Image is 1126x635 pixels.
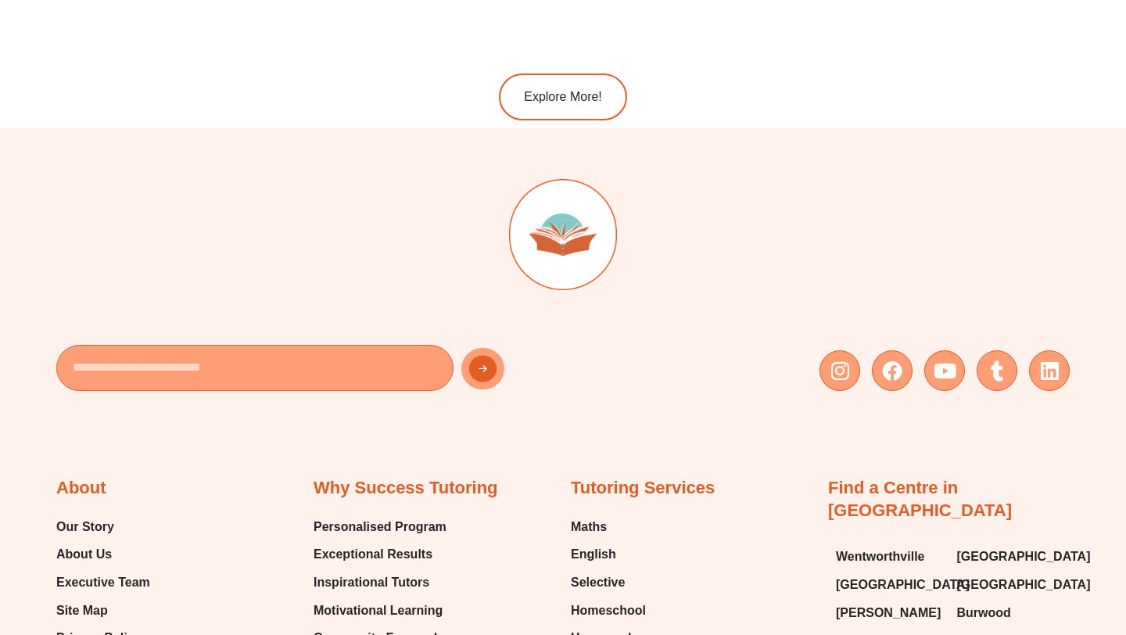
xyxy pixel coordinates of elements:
a: Find a Centre in [GEOGRAPHIC_DATA] [828,478,1012,520]
span: Maths [571,515,607,539]
span: Motivational Learning [314,599,443,622]
span: [GEOGRAPHIC_DATA] [836,573,970,597]
a: Explore More! [499,74,627,120]
span: Inspirational Tutors [314,571,429,594]
span: About Us [56,543,112,566]
form: New Form [56,345,555,399]
a: Homeschool [571,599,646,622]
a: [PERSON_NAME] [836,601,941,625]
a: About Us [56,543,170,566]
span: Selective [571,571,625,594]
a: English [571,543,646,566]
h2: About [56,477,106,500]
a: Wentworthville [836,545,941,569]
span: Explore More! [524,91,602,103]
a: Selective [571,571,646,594]
h2: Tutoring Services [571,477,715,500]
a: Executive Team [56,571,170,594]
a: Maths [571,515,646,539]
span: Site Map [56,599,108,622]
span: Exceptional Results [314,543,432,566]
div: Tiện ích trò chuyện [858,458,1126,635]
a: Site Map [56,599,170,622]
span: Executive Team [56,571,150,594]
a: Inspirational Tutors [314,571,446,594]
a: Motivational Learning [314,599,446,622]
span: Our Story [56,515,114,539]
iframe: Chat Widget [858,458,1126,635]
a: Personalised Program [314,515,446,539]
span: Wentworthville [836,545,925,569]
a: [GEOGRAPHIC_DATA] [836,573,941,597]
h2: Why Success Tutoring [314,477,498,500]
a: Exceptional Results [314,543,446,566]
a: Our Story [56,515,170,539]
span: English [571,543,616,566]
